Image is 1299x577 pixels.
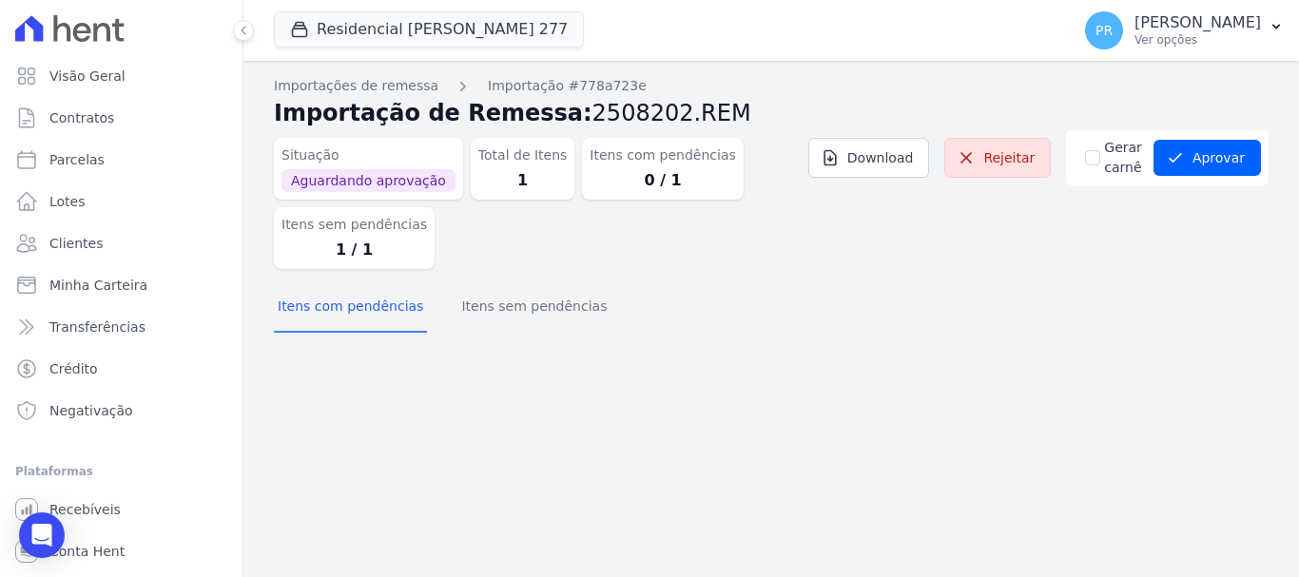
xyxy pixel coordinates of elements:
a: Importação #778a723e [488,76,647,96]
a: Visão Geral [8,57,235,95]
button: Aprovar [1154,140,1261,176]
span: Contratos [49,108,114,127]
nav: Breadcrumb [274,76,1269,96]
div: Plataformas [15,460,227,483]
span: Parcelas [49,150,105,169]
div: Open Intercom Messenger [19,512,65,558]
p: Ver opções [1134,32,1261,48]
h2: Importação de Remessa: [274,96,1269,130]
span: Conta Hent [49,542,125,561]
button: PR [PERSON_NAME] Ver opções [1070,4,1299,57]
span: PR [1095,24,1113,37]
button: Residencial [PERSON_NAME] 277 [274,11,584,48]
dd: 0 / 1 [590,169,735,192]
a: Recebíveis [8,490,235,529]
dt: Itens sem pendências [281,215,427,235]
a: Clientes [8,224,235,262]
span: Minha Carteira [49,276,147,295]
dt: Total de Itens [478,145,568,165]
a: Parcelas [8,141,235,179]
a: Contratos [8,99,235,137]
span: Lotes [49,192,86,211]
span: Recebíveis [49,500,121,519]
button: Itens sem pendências [457,283,611,333]
a: Lotes [8,183,235,221]
a: Negativação [8,392,235,430]
span: Crédito [49,359,98,378]
a: Download [808,138,930,178]
span: Transferências [49,317,145,337]
a: Conta Hent [8,532,235,570]
dd: 1 / 1 [281,239,427,261]
button: Itens com pendências [274,283,427,333]
p: [PERSON_NAME] [1134,13,1261,32]
a: Crédito [8,350,235,388]
span: 2508202.REM [592,100,751,126]
a: Minha Carteira [8,266,235,304]
span: Negativação [49,401,133,420]
dt: Situação [281,145,456,165]
a: Transferências [8,308,235,346]
span: Aguardando aprovação [281,169,456,192]
span: Clientes [49,234,103,253]
a: Importações de remessa [274,76,438,96]
label: Gerar carnê [1104,138,1142,178]
a: Rejeitar [944,138,1051,178]
span: Visão Geral [49,67,126,86]
dd: 1 [478,169,568,192]
dt: Itens com pendências [590,145,735,165]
